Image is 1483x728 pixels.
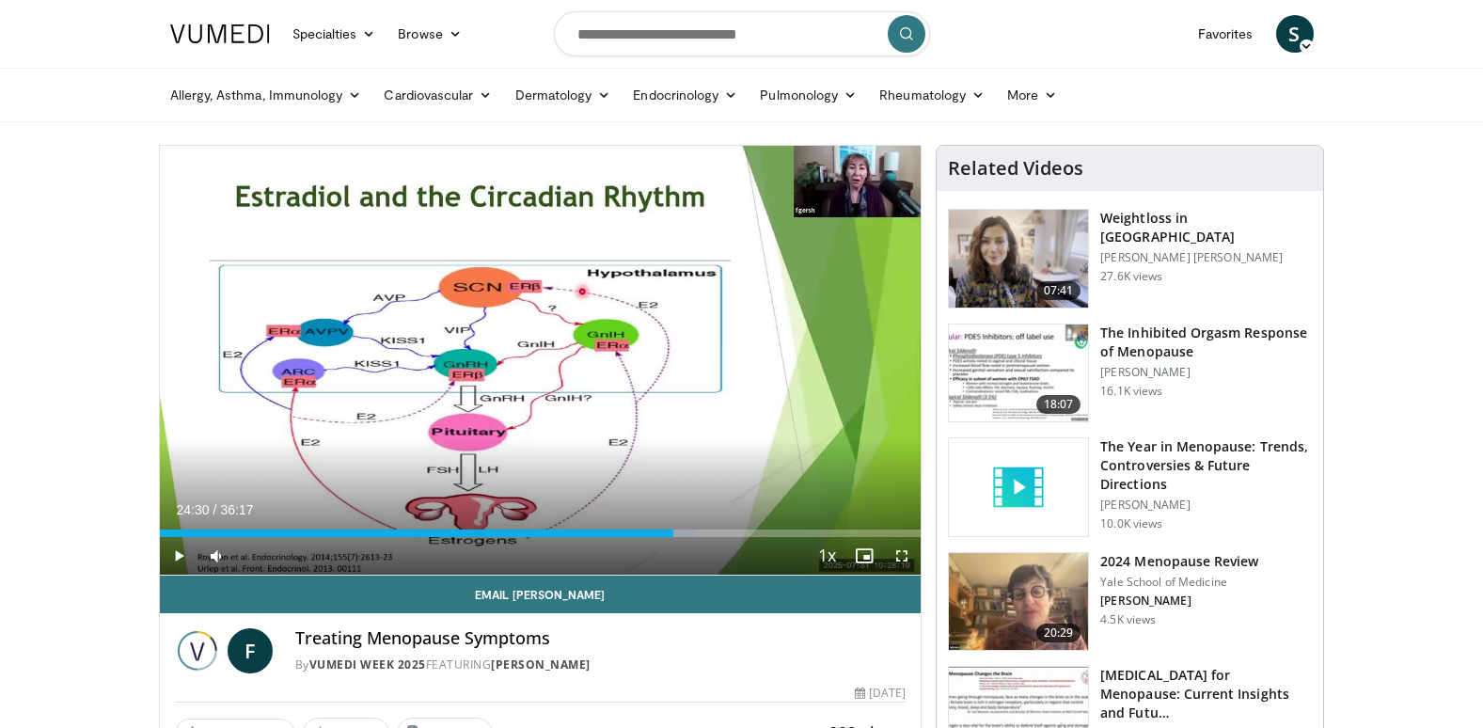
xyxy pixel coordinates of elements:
[372,76,503,114] a: Cardiovascular
[845,537,883,575] button: Enable picture-in-picture mode
[1100,437,1312,494] h3: The Year in Menopause: Trends, Controversies & Future Directions
[1036,624,1081,642] span: 20:29
[622,76,749,114] a: Endocrinology
[1100,324,1312,361] h3: The Inhibited Orgasm Response of Menopause
[160,537,197,575] button: Play
[1036,281,1081,300] span: 07:41
[1100,250,1312,265] p: [PERSON_NAME] [PERSON_NAME]
[177,502,210,517] span: 24:30
[160,146,922,576] video-js: Video Player
[1276,15,1314,53] a: S
[1187,15,1265,53] a: Favorites
[170,24,270,43] img: VuMedi Logo
[1100,552,1258,571] h3: 2024 Menopause Review
[1100,209,1312,246] h3: Weightloss in [GEOGRAPHIC_DATA]
[160,576,922,613] a: Email [PERSON_NAME]
[1100,365,1312,380] p: [PERSON_NAME]
[197,537,235,575] button: Mute
[1100,498,1312,513] p: [PERSON_NAME]
[1100,384,1162,399] p: 16.1K views
[855,685,906,702] div: [DATE]
[949,553,1088,651] img: 692f135d-47bd-4f7e-b54d-786d036e68d3.150x105_q85_crop-smart_upscale.jpg
[749,76,868,114] a: Pulmonology
[948,552,1312,652] a: 20:29 2024 Menopause Review Yale School of Medicine [PERSON_NAME] 4.5K views
[295,657,907,673] div: By FEATURING
[1100,593,1258,609] p: [PERSON_NAME]
[175,628,220,673] img: Vumedi Week 2025
[948,324,1312,423] a: 18:07 The Inhibited Orgasm Response of Menopause [PERSON_NAME] 16.1K views
[160,530,922,537] div: Progress Bar
[1100,666,1312,722] h3: [MEDICAL_DATA] for Menopause: Current Insights and Futu…
[1036,395,1081,414] span: 18:07
[228,628,273,673] a: F
[949,438,1088,536] img: video_placeholder_short.svg
[949,324,1088,422] img: 283c0f17-5e2d-42ba-a87c-168d447cdba4.150x105_q85_crop-smart_upscale.jpg
[1100,612,1156,627] p: 4.5K views
[883,537,921,575] button: Fullscreen
[220,502,253,517] span: 36:17
[1100,269,1162,284] p: 27.6K views
[387,15,473,53] a: Browse
[504,76,623,114] a: Dermatology
[996,76,1068,114] a: More
[948,157,1083,180] h4: Related Videos
[554,11,930,56] input: Search topics, interventions
[159,76,373,114] a: Allergy, Asthma, Immunology
[949,210,1088,308] img: 9983fed1-7565-45be-8934-aef1103ce6e2.150x105_q85_crop-smart_upscale.jpg
[948,209,1312,309] a: 07:41 Weightloss in [GEOGRAPHIC_DATA] [PERSON_NAME] [PERSON_NAME] 27.6K views
[948,437,1312,537] a: The Year in Menopause: Trends, Controversies & Future Directions [PERSON_NAME] 10.0K views
[491,657,591,673] a: [PERSON_NAME]
[281,15,387,53] a: Specialties
[808,537,845,575] button: Playback Rate
[1100,516,1162,531] p: 10.0K views
[1100,575,1258,590] p: Yale School of Medicine
[309,657,426,673] a: Vumedi Week 2025
[213,502,217,517] span: /
[868,76,996,114] a: Rheumatology
[295,628,907,649] h4: Treating Menopause Symptoms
